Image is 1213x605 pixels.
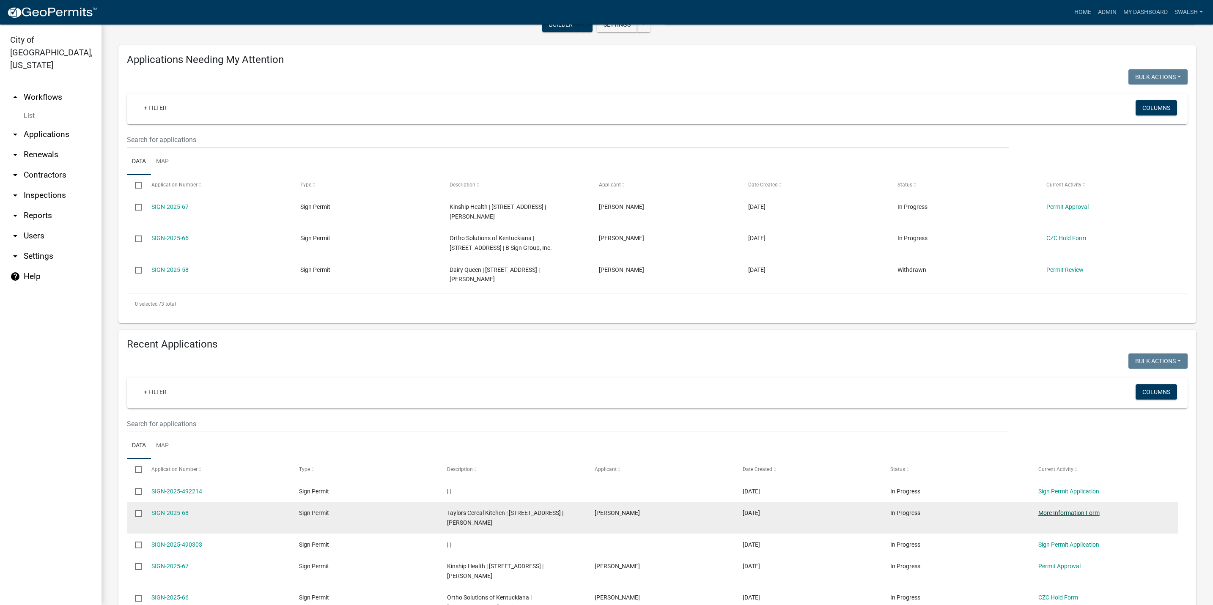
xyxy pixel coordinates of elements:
[151,594,189,601] a: SIGN-2025-66
[890,466,905,472] span: Status
[151,182,198,188] span: Application Number
[599,235,644,241] span: Laura Johnston
[743,563,760,569] span: 10/08/2025
[890,488,920,495] span: In Progress
[1030,459,1178,479] datatable-header-cell: Current Activity
[137,100,173,115] a: + Filter
[1128,353,1188,369] button: Bulk Actions
[127,54,1188,66] h4: Applications Needing My Attention
[1046,182,1081,188] span: Current Activity
[300,182,311,188] span: Type
[127,293,1188,315] div: 3 total
[599,266,644,273] span: John Odom
[591,175,740,195] datatable-header-cell: Applicant
[151,203,189,210] a: SIGN-2025-67
[447,466,473,472] span: Description
[447,541,451,548] span: | |
[597,17,637,32] button: Settings
[151,148,174,175] a: Map
[292,175,442,195] datatable-header-cell: Type
[1095,4,1120,20] a: Admin
[897,182,912,188] span: Status
[1038,563,1081,569] a: Permit Approval
[151,466,198,472] span: Application Number
[740,175,889,195] datatable-header-cell: Date Created
[151,563,189,569] a: SIGN-2025-67
[1128,69,1188,85] button: Bulk Actions
[748,235,766,241] span: 10/07/2025
[450,203,546,220] span: Kinship Health | 1453 East 10th St, Jeffersonville, IN 47130 | Patrick H Clifford
[897,203,928,210] span: In Progress
[299,509,329,516] span: Sign Permit
[299,563,329,569] span: Sign Permit
[135,301,161,307] span: 0 selected /
[1038,509,1100,516] a: More Information Form
[1038,175,1188,195] datatable-header-cell: Current Activity
[291,459,439,479] datatable-header-cell: Type
[127,148,151,175] a: Data
[300,235,330,241] span: Sign Permit
[595,563,640,569] span: Patrick H. Clifford
[595,466,617,472] span: Applicant
[599,182,621,188] span: Applicant
[151,266,189,273] a: SIGN-2025-58
[1071,4,1095,20] a: Home
[1038,594,1078,601] a: CZC Hold Form
[882,459,1030,479] datatable-header-cell: Status
[151,509,189,516] a: SIGN-2025-68
[1136,100,1177,115] button: Columns
[743,466,772,472] span: Date Created
[1046,203,1089,210] a: Permit Approval
[447,509,563,526] span: Taylors Cereal Kitchen | 438 Spring Street Jeffersonville,IN 47130 | Marshall Pence
[127,415,1009,433] input: Search for applications
[1038,466,1073,472] span: Current Activity
[599,203,644,210] span: Patrick H. Clifford
[748,266,766,273] span: 09/15/2025
[10,231,20,241] i: arrow_drop_down
[127,175,143,195] datatable-header-cell: Select
[151,235,189,241] a: SIGN-2025-66
[127,338,1188,350] h4: Recent Applications
[151,488,202,495] a: SIGN-2025-492214
[10,211,20,221] i: arrow_drop_down
[299,466,310,472] span: Type
[299,541,329,548] span: Sign Permit
[442,175,591,195] datatable-header-cell: Description
[299,488,329,495] span: Sign Permit
[450,235,552,251] span: Ortho Solutions of Kentuckiana | 310 Spring Street | B Sign Group, Inc.
[734,459,882,479] datatable-header-cell: Date Created
[743,488,760,495] span: 10/14/2025
[1038,488,1099,495] a: Sign Permit Application
[151,541,202,548] a: SIGN-2025-490303
[743,541,760,548] span: 10/09/2025
[587,459,735,479] datatable-header-cell: Applicant
[10,129,20,140] i: arrow_drop_down
[299,594,329,601] span: Sign Permit
[127,131,1009,148] input: Search for applications
[890,563,920,569] span: In Progress
[1136,384,1177,400] button: Columns
[890,509,920,516] span: In Progress
[439,459,587,479] datatable-header-cell: Description
[447,563,543,579] span: Kinship Health | 1453 East 10th St, Jeffersonville, IN 47130 | Patrick H Clifford
[10,190,20,200] i: arrow_drop_down
[743,594,760,601] span: 10/07/2025
[10,251,20,261] i: arrow_drop_down
[748,182,778,188] span: Date Created
[743,509,760,516] span: 10/10/2025
[890,594,920,601] span: In Progress
[10,170,20,180] i: arrow_drop_down
[890,541,920,548] span: In Progress
[748,203,766,210] span: 10/08/2025
[300,203,330,210] span: Sign Permit
[151,433,174,460] a: Map
[1120,4,1171,20] a: My Dashboard
[10,150,20,160] i: arrow_drop_down
[595,594,640,601] span: Laura Johnston
[889,175,1038,195] datatable-header-cell: Status
[595,509,640,516] span: Marshall Pence
[300,266,330,273] span: Sign Permit
[447,488,451,495] span: | |
[1046,235,1086,241] a: CZC Hold Form
[10,271,20,282] i: help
